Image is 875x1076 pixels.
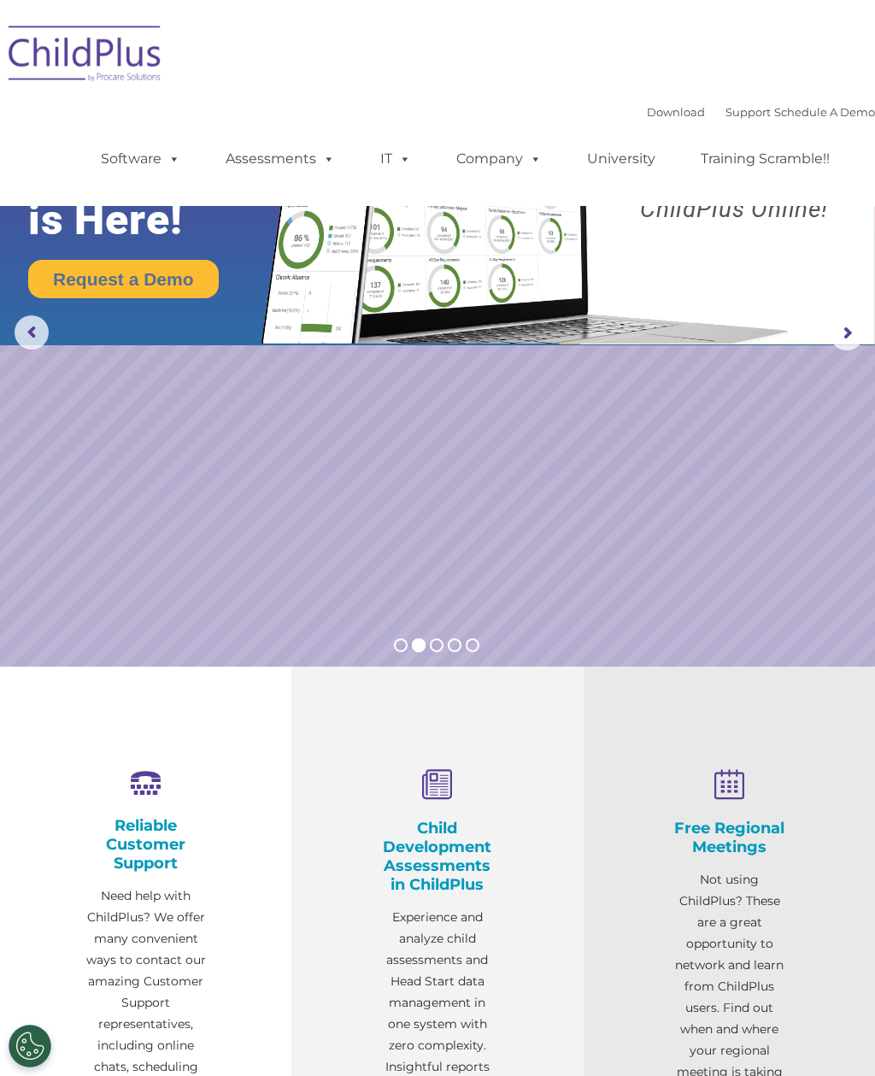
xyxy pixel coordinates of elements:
[85,816,206,873] h4: Reliable Customer Support
[669,819,790,856] h4: Free Regional Meetings
[9,1025,51,1067] button: Cookies Settings
[377,819,497,894] h4: Child Development Assessments in ChildPlus
[587,891,875,1076] iframe: Chat Widget
[28,260,219,298] a: Request a Demo
[28,100,308,244] rs-layer: The Future of ChildPlus is Here!
[647,105,705,119] a: Download
[684,142,847,176] a: Training Scramble!!
[774,105,875,119] a: Schedule A Demo
[570,142,672,176] a: University
[647,105,875,119] font: |
[363,142,428,176] a: IT
[84,142,197,176] a: Software
[604,109,864,220] rs-layer: Boost your productivity and streamline your success in ChildPlus Online!
[439,142,559,176] a: Company
[208,142,352,176] a: Assessments
[725,105,771,119] a: Support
